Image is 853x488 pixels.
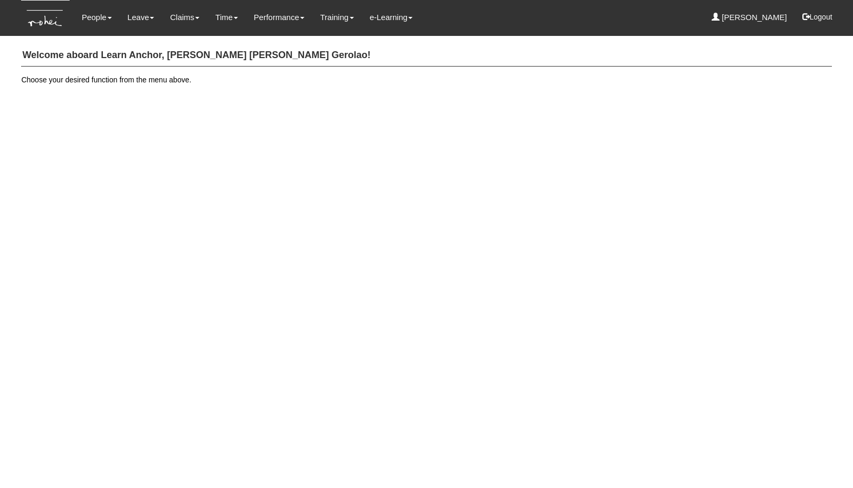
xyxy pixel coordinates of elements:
a: [PERSON_NAME] [712,5,787,30]
p: Choose your desired function from the menu above. [21,74,831,85]
a: Claims [170,5,199,30]
a: e-Learning [370,5,413,30]
img: KTs7HI1dOZG7tu7pUkOpGGQAiEQAiEQAj0IhBB1wtXDg6BEAiBEAiBEAiB4RGIoBtemSRFIRACIRACIRACIdCLQARdL1w5OAR... [21,1,69,36]
a: Time [215,5,238,30]
a: Leave [128,5,155,30]
h4: Welcome aboard Learn Anchor, [PERSON_NAME] [PERSON_NAME] Gerolao! [21,45,831,67]
a: Training [320,5,354,30]
button: Logout [795,4,840,30]
a: Performance [254,5,304,30]
a: People [82,5,112,30]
